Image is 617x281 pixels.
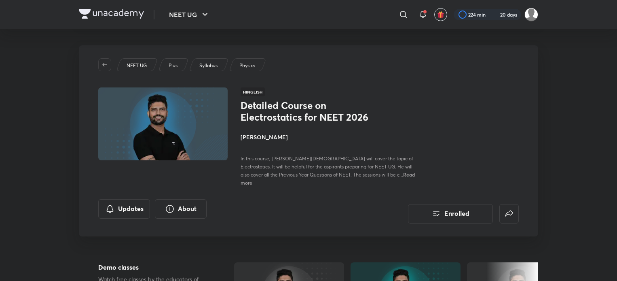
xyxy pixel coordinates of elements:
button: avatar [434,8,447,21]
h5: Demo classes [98,262,208,272]
a: Company Logo [79,9,144,21]
button: NEET UG [164,6,215,23]
button: About [155,199,207,219]
p: Physics [239,62,255,69]
p: NEET UG [127,62,147,69]
img: streak [490,11,499,19]
img: surabhi [524,8,538,21]
a: Physics [238,62,257,69]
h1: Detailed Course on Electrostatics for NEET 2026 [241,100,373,123]
p: Plus [169,62,177,69]
button: Enrolled [408,204,493,224]
span: In this course, [PERSON_NAME][DEMOGRAPHIC_DATA] will cover the topic of Electrostatics. It will b... [241,155,413,178]
button: Updates [98,199,150,219]
span: Hinglish [241,87,265,96]
button: false [499,204,519,224]
a: NEET UG [125,62,148,69]
img: avatar [437,11,444,18]
p: Syllabus [199,62,218,69]
img: Company Logo [79,9,144,19]
a: Plus [167,62,179,69]
a: Syllabus [198,62,219,69]
img: Thumbnail [97,87,229,161]
span: Read more [241,171,415,186]
h4: [PERSON_NAME] [241,133,422,141]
